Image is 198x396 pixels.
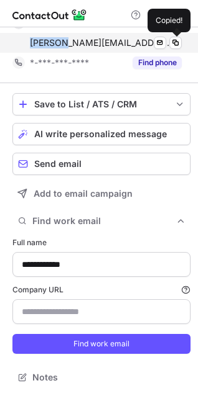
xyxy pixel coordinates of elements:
button: Add to email campaign [12,182,191,205]
label: Company URL [12,284,191,295]
button: AI write personalized message [12,123,191,145]
span: AI write personalized message [34,129,167,139]
span: Add to email campaign [34,189,133,199]
button: Find work email [12,212,191,230]
label: Full name [12,237,191,248]
div: Save to List / ATS / CRM [34,99,169,109]
button: Reveal Button [133,56,182,69]
button: save-profile-one-click [12,93,191,115]
button: Find work email [12,334,191,354]
img: ContactOut v5.3.10 [12,7,87,22]
span: Notes [32,372,186,383]
span: [PERSON_NAME][EMAIL_ADDRESS][DOMAIN_NAME] [30,37,172,48]
button: Notes [12,369,191,386]
button: Send email [12,153,191,175]
span: Send email [34,159,82,169]
span: Find work email [32,215,176,227]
